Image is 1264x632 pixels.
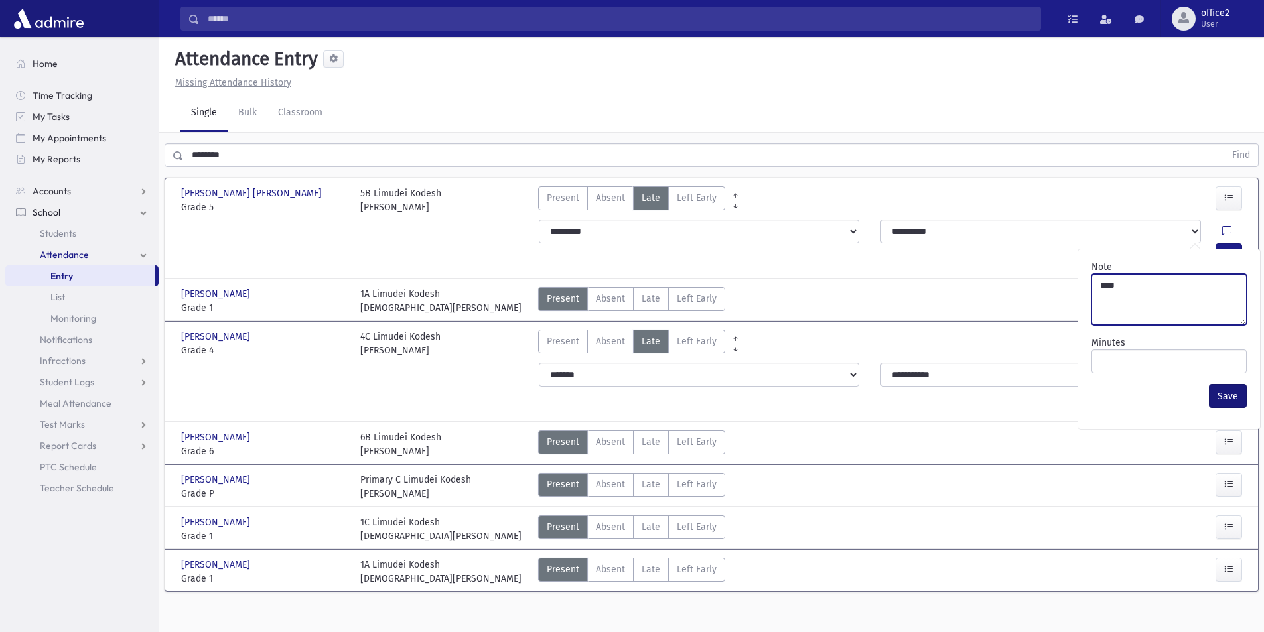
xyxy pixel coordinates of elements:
[538,473,725,501] div: AttTypes
[5,127,159,149] a: My Appointments
[677,191,717,205] span: Left Early
[33,153,80,165] span: My Reports
[181,287,253,301] span: [PERSON_NAME]
[181,330,253,344] span: [PERSON_NAME]
[5,456,159,477] a: PTC Schedule
[1224,144,1258,166] button: Find
[170,48,318,70] h5: Attendance Entry
[596,435,625,449] span: Absent
[5,477,159,499] a: Teacher Schedule
[40,482,114,494] span: Teacher Schedule
[175,77,291,88] u: Missing Attendance History
[360,430,441,458] div: 6B Limudei Kodesh [PERSON_NAME]
[33,185,71,197] span: Accounts
[538,430,725,458] div: AttTypes
[360,558,522,586] div: 1A Limudei Kodesh [DEMOGRAPHIC_DATA][PERSON_NAME]
[5,149,159,170] a: My Reports
[677,520,717,534] span: Left Early
[596,191,625,205] span: Absent
[5,244,159,265] a: Attendance
[33,90,92,101] span: Time Tracking
[40,334,92,346] span: Notifications
[40,376,94,388] span: Student Logs
[1091,260,1112,274] label: Note
[547,562,579,576] span: Present
[5,308,159,329] a: Monitoring
[5,265,155,286] a: Entry
[11,5,87,32] img: AdmirePro
[642,435,660,449] span: Late
[642,520,660,534] span: Late
[40,461,97,473] span: PTC Schedule
[181,515,253,529] span: [PERSON_NAME]
[5,286,159,308] a: List
[33,132,106,144] span: My Appointments
[40,249,89,261] span: Attendance
[50,270,73,282] span: Entry
[360,186,441,214] div: 5B Limudei Kodesh [PERSON_NAME]
[267,95,333,132] a: Classroom
[40,397,111,409] span: Meal Attendance
[5,393,159,414] a: Meal Attendance
[642,334,660,348] span: Late
[5,53,159,74] a: Home
[360,287,522,315] div: 1A Limudei Kodesh [DEMOGRAPHIC_DATA][PERSON_NAME]
[40,440,96,452] span: Report Cards
[40,355,86,367] span: Infractions
[181,430,253,444] span: [PERSON_NAME]
[547,334,579,348] span: Present
[181,200,347,214] span: Grade 5
[50,312,96,324] span: Monitoring
[596,477,625,491] span: Absent
[170,77,291,88] a: Missing Attendance History
[677,292,717,306] span: Left Early
[180,95,228,132] a: Single
[5,329,159,350] a: Notifications
[5,180,159,202] a: Accounts
[50,291,65,303] span: List
[677,435,717,449] span: Left Early
[547,477,579,491] span: Present
[360,515,522,543] div: 1C Limudei Kodesh [DEMOGRAPHIC_DATA][PERSON_NAME]
[40,227,76,239] span: Students
[538,330,725,357] div: AttTypes
[547,520,579,534] span: Present
[5,223,159,244] a: Students
[181,558,253,572] span: [PERSON_NAME]
[5,85,159,106] a: Time Tracking
[181,344,347,357] span: Grade 4
[228,95,267,132] a: Bulk
[642,477,660,491] span: Late
[547,191,579,205] span: Present
[596,520,625,534] span: Absent
[33,58,58,70] span: Home
[1201,8,1229,19] span: office2
[596,334,625,348] span: Absent
[200,7,1040,31] input: Search
[5,106,159,127] a: My Tasks
[1201,19,1229,29] span: User
[181,572,347,586] span: Grade 1
[5,414,159,435] a: Test Marks
[642,292,660,306] span: Late
[538,287,725,315] div: AttTypes
[181,444,347,458] span: Grade 6
[677,334,717,348] span: Left Early
[642,562,660,576] span: Late
[1091,336,1125,349] label: Minutes
[181,186,324,200] span: [PERSON_NAME] [PERSON_NAME]
[547,292,579,306] span: Present
[33,111,70,123] span: My Tasks
[538,515,725,543] div: AttTypes
[538,558,725,586] div: AttTypes
[181,487,347,501] span: Grade P
[596,562,625,576] span: Absent
[360,473,471,501] div: Primary C Limudei Kodesh [PERSON_NAME]
[538,186,725,214] div: AttTypes
[642,191,660,205] span: Late
[5,202,159,223] a: School
[1209,384,1247,408] button: Save
[181,529,347,543] span: Grade 1
[181,473,253,487] span: [PERSON_NAME]
[360,330,441,357] div: 4C Limudei Kodesh [PERSON_NAME]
